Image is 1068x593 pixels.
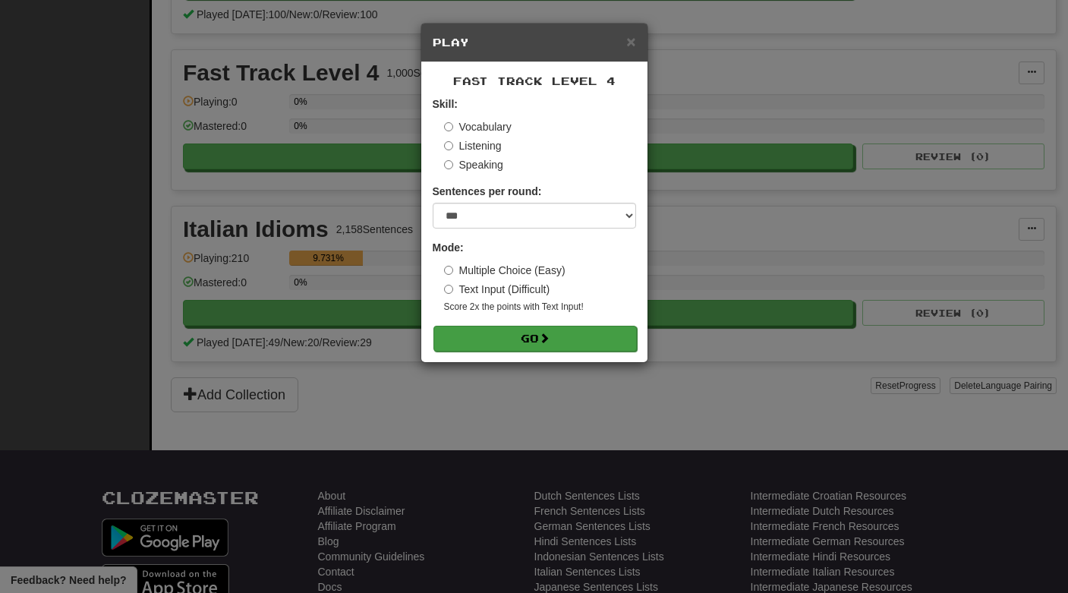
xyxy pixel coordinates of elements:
[444,122,453,131] input: Vocabulary
[444,263,566,278] label: Multiple Choice (Easy)
[444,282,550,297] label: Text Input (Difficult)
[626,33,635,50] span: ×
[444,301,636,314] small: Score 2x the points with Text Input !
[444,285,453,294] input: Text Input (Difficult)
[444,141,453,150] input: Listening
[444,160,453,169] input: Speaking
[444,266,453,275] input: Multiple Choice (Easy)
[453,74,616,87] span: Fast Track Level 4
[433,184,542,199] label: Sentences per round:
[444,157,503,172] label: Speaking
[444,119,512,134] label: Vocabulary
[433,35,636,50] h5: Play
[433,98,458,110] strong: Skill:
[433,241,464,254] strong: Mode:
[444,138,502,153] label: Listening
[433,326,637,352] button: Go
[626,33,635,49] button: Close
